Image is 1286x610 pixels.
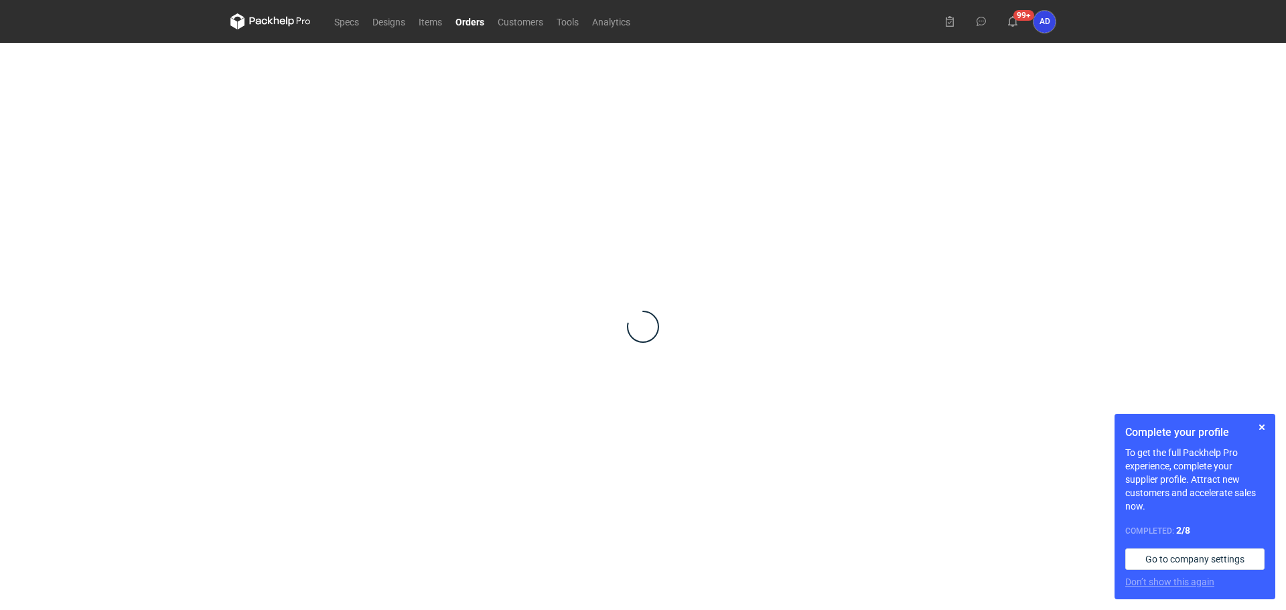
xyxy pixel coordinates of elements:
[1125,575,1214,589] button: Don’t show this again
[1002,11,1023,32] button: 99+
[328,13,366,29] a: Specs
[449,13,491,29] a: Orders
[1125,524,1265,538] div: Completed:
[491,13,550,29] a: Customers
[1125,425,1265,441] h1: Complete your profile
[1254,419,1270,435] button: Skip for now
[1033,11,1056,33] div: Anita Dolczewska
[585,13,637,29] a: Analytics
[412,13,449,29] a: Items
[230,13,311,29] svg: Packhelp Pro
[550,13,585,29] a: Tools
[1033,11,1056,33] button: AD
[1176,525,1190,536] strong: 2 / 8
[366,13,412,29] a: Designs
[1125,446,1265,513] p: To get the full Packhelp Pro experience, complete your supplier profile. Attract new customers an...
[1125,548,1265,570] a: Go to company settings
